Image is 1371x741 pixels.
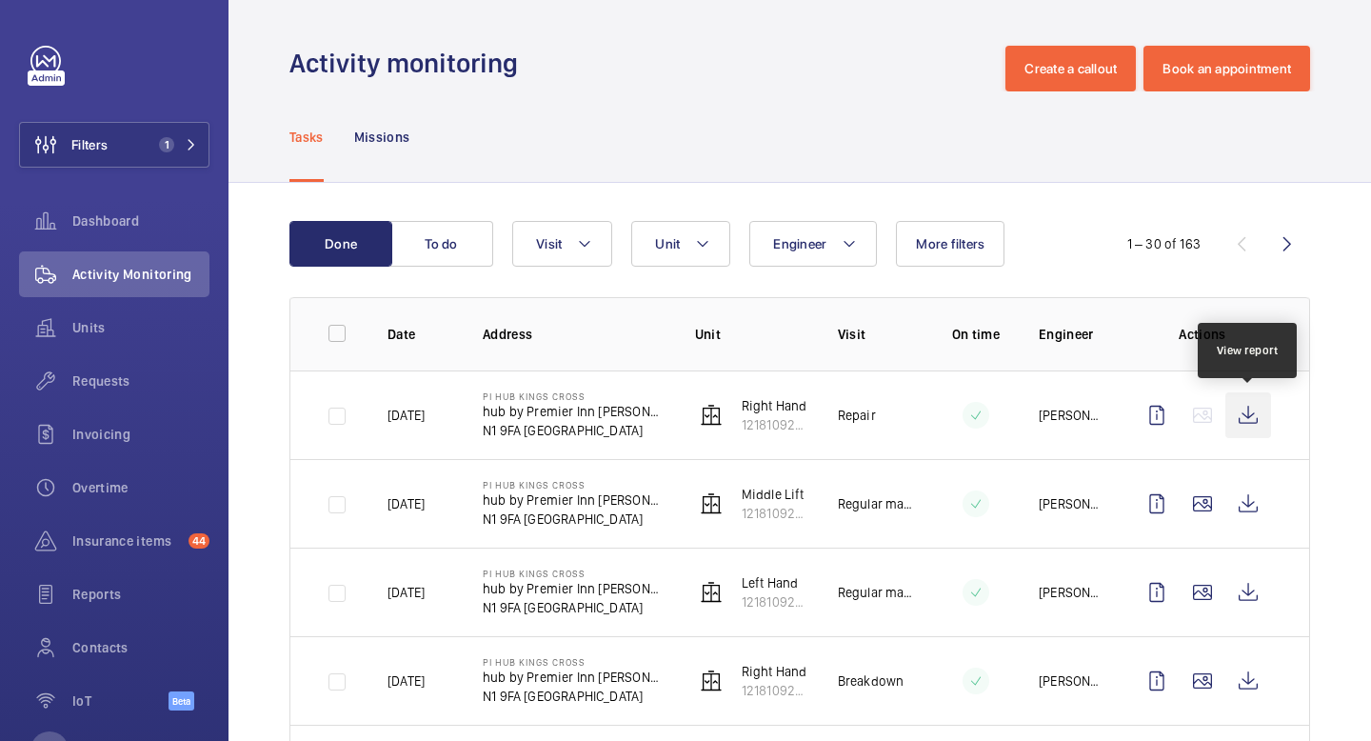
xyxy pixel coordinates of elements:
[72,211,209,230] span: Dashboard
[1134,325,1271,344] p: Actions
[916,236,984,251] span: More filters
[700,581,723,604] img: elevator.svg
[1039,583,1103,602] p: [PERSON_NAME] [PERSON_NAME]
[354,128,410,147] p: Missions
[72,531,181,551] span: Insurance items
[483,656,665,668] p: PI Hub Kings Cross
[631,221,730,267] button: Unit
[944,325,1008,344] p: On time
[1039,325,1103,344] p: Engineer
[483,402,665,421] p: hub by Premier Inn [PERSON_NAME][GEOGRAPHIC_DATA]
[387,494,425,513] p: [DATE]
[483,510,665,529] p: N1 9FA [GEOGRAPHIC_DATA]
[483,598,665,617] p: N1 9FA [GEOGRAPHIC_DATA]
[483,568,665,579] p: PI Hub Kings Cross
[483,479,665,491] p: PI Hub Kings Cross
[742,592,807,611] p: 121810927162
[838,583,913,602] p: Regular maintenance
[72,691,169,711] span: IoT
[1039,494,1103,513] p: [PERSON_NAME] [PERSON_NAME]
[742,681,807,700] p: 121810927165
[483,668,665,687] p: hub by Premier Inn [PERSON_NAME][GEOGRAPHIC_DATA]
[72,265,209,284] span: Activity Monitoring
[742,662,807,681] p: Right Hand
[169,691,194,711] span: Beta
[896,221,1004,267] button: More filters
[742,573,807,592] p: Left Hand
[742,504,807,523] p: 121810927164
[387,406,425,425] p: [DATE]
[742,415,807,434] p: 121810927165
[71,135,108,154] span: Filters
[1005,46,1136,91] button: Create a callout
[838,325,913,344] p: Visit
[72,585,209,604] span: Reports
[387,583,425,602] p: [DATE]
[838,406,876,425] p: Repair
[289,46,529,81] h1: Activity monitoring
[289,221,392,267] button: Done
[72,478,209,497] span: Overtime
[742,485,807,504] p: Middle Lift
[700,404,723,427] img: elevator.svg
[700,670,723,692] img: elevator.svg
[1143,46,1310,91] button: Book an appointment
[483,687,665,706] p: N1 9FA [GEOGRAPHIC_DATA]
[1039,671,1103,691] p: [PERSON_NAME]
[838,671,904,691] p: Breakdown
[1217,342,1279,359] div: View report
[19,122,209,168] button: Filters1
[773,236,826,251] span: Engineer
[483,325,665,344] p: Address
[483,579,665,598] p: hub by Premier Inn [PERSON_NAME][GEOGRAPHIC_DATA]
[838,494,913,513] p: Regular maintenance
[742,396,807,415] p: Right Hand
[1127,234,1201,253] div: 1 – 30 of 163
[695,325,807,344] p: Unit
[72,371,209,391] span: Requests
[483,421,665,440] p: N1 9FA [GEOGRAPHIC_DATA]
[749,221,877,267] button: Engineer
[655,236,680,251] span: Unit
[72,638,209,657] span: Contacts
[387,325,452,344] p: Date
[72,425,209,444] span: Invoicing
[536,236,562,251] span: Visit
[159,137,174,152] span: 1
[483,391,665,402] p: PI Hub Kings Cross
[512,221,612,267] button: Visit
[72,318,209,337] span: Units
[387,671,425,691] p: [DATE]
[289,128,324,147] p: Tasks
[390,221,493,267] button: To do
[189,533,209,549] span: 44
[1039,406,1103,425] p: [PERSON_NAME]
[483,491,665,510] p: hub by Premier Inn [PERSON_NAME][GEOGRAPHIC_DATA]
[700,492,723,515] img: elevator.svg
